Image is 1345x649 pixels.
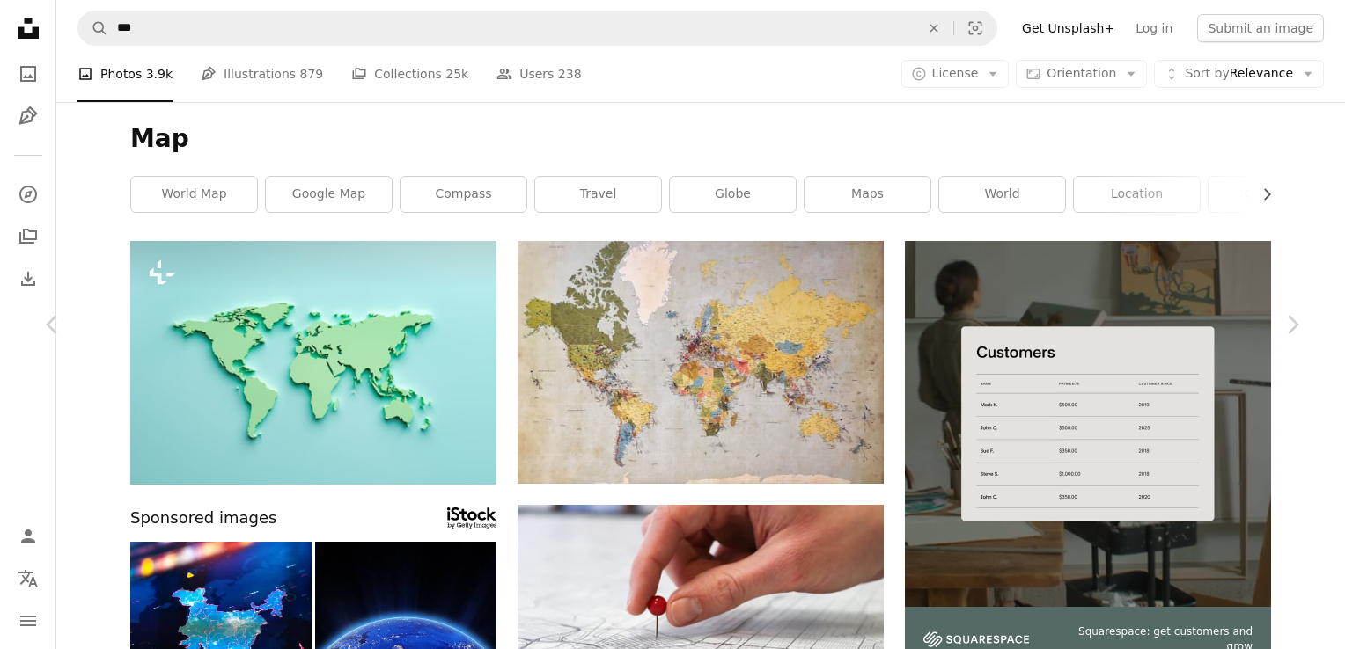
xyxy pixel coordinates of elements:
[201,46,323,102] a: Illustrations 879
[932,66,979,80] span: License
[11,219,46,254] a: Collections
[1251,177,1271,212] button: scroll list to the right
[805,177,930,212] a: maps
[11,56,46,91] a: Photos
[939,177,1065,212] a: world
[11,519,46,554] a: Log in / Sign up
[11,561,46,596] button: Language
[901,60,1010,88] button: License
[670,177,796,212] a: globe
[445,64,468,84] span: 25k
[351,46,468,102] a: Collections 25k
[1185,66,1229,80] span: Sort by
[905,241,1271,607] img: file-1747939376688-baf9a4a454ffimage
[11,177,46,212] a: Explore
[518,354,884,370] a: blue, green, and yellow world map
[1011,14,1125,42] a: Get Unsplash+
[401,177,526,212] a: compass
[77,11,997,46] form: Find visuals sitewide
[266,177,392,212] a: google map
[496,46,581,102] a: Users 238
[535,177,661,212] a: travel
[1074,177,1200,212] a: location
[78,11,108,45] button: Search Unsplash
[300,64,324,84] span: 879
[130,354,496,370] a: relief map of the world with soft shadows and pastel colors. concept of travel and exploration. 3...
[915,11,953,45] button: Clear
[130,241,496,485] img: relief map of the world with soft shadows and pastel colors. concept of travel and exploration. 3...
[558,64,582,84] span: 238
[11,603,46,638] button: Menu
[1239,240,1345,409] a: Next
[1154,60,1324,88] button: Sort byRelevance
[131,177,257,212] a: world map
[1125,14,1183,42] a: Log in
[130,506,276,531] span: Sponsored images
[518,241,884,484] img: blue, green, and yellow world map
[923,631,1029,647] img: file-1747939142011-51e5cc87e3c9
[130,123,1271,155] h1: Map
[954,11,996,45] button: Visual search
[1185,65,1293,83] span: Relevance
[518,618,884,634] a: person holding red round medication pill
[1016,60,1147,88] button: Orientation
[1047,66,1116,80] span: Orientation
[1209,177,1334,212] a: city map
[11,98,46,134] a: Illustrations
[1197,14,1324,42] button: Submit an image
